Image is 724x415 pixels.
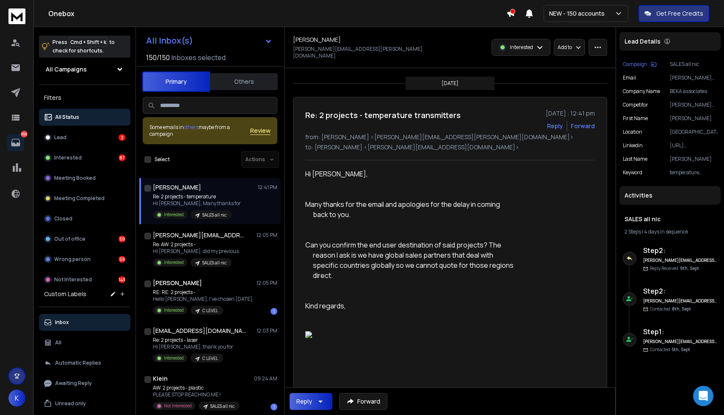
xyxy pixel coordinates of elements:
p: PLEASE STOP REACHING ME ! [153,391,240,398]
h6: Step 2 : [643,286,717,296]
p: 350 [21,131,28,137]
div: Open Intercom Messenger [693,386,713,406]
button: All Inbox(s) [139,32,279,49]
p: Hello [PERSON_NAME], I’ve chosen [DATE] [153,296,252,302]
p: [PERSON_NAME] and Honeywell [670,102,717,108]
div: 1 [271,404,277,410]
p: location [623,129,642,135]
p: Meeting Booked [54,175,96,181]
p: Keyword [623,169,642,176]
p: Interested [164,355,184,361]
span: 2 Steps [625,228,641,235]
p: SALES all nic [202,260,227,266]
p: Last Name [623,156,647,162]
p: Contacted [650,306,691,312]
img: logo [8,8,25,24]
p: All [55,339,61,346]
p: Campaign [623,61,647,68]
p: Inbox [55,319,69,326]
p: C LEVEL [202,308,218,314]
p: AW: 2 projects - plastic [153,385,240,391]
button: Automatic Replies [39,355,130,371]
p: Re: AW: 2 projects - [153,241,239,248]
p: All Status [55,114,79,121]
img: part1.HHhTC8MT.0S0molVo@beka.co.uk [305,331,553,338]
h3: Inboxes selected [171,52,226,63]
button: Unread only [39,395,130,412]
button: Awaiting Reply [39,375,130,392]
p: Add to [558,44,572,51]
p: Unread only [55,400,86,407]
button: Others [210,72,278,91]
p: SALES all nic [210,403,235,410]
div: Reply [296,397,312,406]
p: C LEVEL [202,355,218,362]
button: All [39,334,130,351]
h1: [EMAIL_ADDRESS][DOMAIN_NAME] +1 [153,327,246,335]
span: 5th, Sept [672,346,690,352]
p: SALES all nic [670,61,717,68]
p: Press to check for shortcuts. [53,38,115,55]
button: All Status [39,109,130,126]
h1: Klein [153,374,168,383]
h6: [PERSON_NAME][EMAIL_ADDRESS][DOMAIN_NAME] [643,298,717,304]
h6: Step 1 : [643,327,717,337]
p: 09:24 AM [254,375,277,382]
button: Closed [39,210,130,227]
p: [GEOGRAPHIC_DATA] [670,129,717,135]
p: 12:41 PM [258,184,277,191]
p: Meeting Completed [54,195,105,202]
h6: [PERSON_NAME][EMAIL_ADDRESS][DOMAIN_NAME] [643,257,717,264]
button: Not Interested143 [39,271,130,288]
p: [DATE] [442,80,459,87]
p: Interested [164,212,184,218]
div: 143 [119,276,125,283]
p: Lead [54,134,66,141]
p: Kind regards, [305,301,553,311]
h6: [PERSON_NAME][EMAIL_ADDRESS][DOMAIN_NAME] [643,338,717,345]
button: Review [250,126,271,135]
button: Primary [142,71,210,92]
button: Wrong person59 [39,251,130,268]
button: Forward [339,393,387,410]
p: Interested [164,307,184,313]
p: Wrong person [54,256,91,263]
p: SALES all nic [202,212,227,218]
span: K [8,390,25,407]
p: [PERSON_NAME][EMAIL_ADDRESS][PERSON_NAME][DOMAIN_NAME] [293,46,448,59]
button: Reply [290,393,332,410]
div: Some emails in maybe from a campaign [149,124,250,137]
h1: SALES all nic [625,215,716,223]
h1: All Inbox(s) [146,36,193,45]
button: Reply [547,122,563,130]
h1: [PERSON_NAME] [153,279,202,287]
div: 59 [119,256,125,263]
p: Automatic Replies [55,360,101,366]
h3: Custom Labels [44,290,86,298]
p: Hi [PERSON_NAME], [305,169,553,179]
p: [URL][DOMAIN_NAME][PERSON_NAME] [670,142,717,149]
p: 12:03 PM [257,327,277,334]
button: Campaign [623,61,657,68]
h1: Re: 2 projects - temperature transmitters [305,109,461,121]
p: Hi [PERSON_NAME], did my previous [153,248,239,255]
label: Select [155,156,170,163]
p: [PERSON_NAME][EMAIL_ADDRESS][PERSON_NAME][DOMAIN_NAME] [670,74,717,81]
p: Get Free Credits [656,9,703,18]
p: Hi [PERSON_NAME], Many thanks for [153,200,241,207]
p: Can you confirm the end user destination of said projects? The reason I ask is we have global sal... [305,240,553,280]
h1: [PERSON_NAME][EMAIL_ADDRESS][PERSON_NAME][DOMAIN_NAME] [153,231,246,239]
p: Interested [510,44,533,51]
p: Out of office [54,236,86,242]
p: Competitor [623,102,648,108]
p: Interested [54,154,82,161]
p: Not Interested [54,276,92,283]
p: Many thanks for the email and apologies for the delay in coming back to you. [305,199,553,220]
h6: Step 2 : [643,245,717,256]
div: Activities [619,186,721,205]
span: 8th, Sept [672,306,691,312]
button: Meeting Completed [39,190,130,207]
p: Company Name [623,88,660,95]
span: 150 / 150 [146,52,170,63]
div: 59 [119,236,125,242]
